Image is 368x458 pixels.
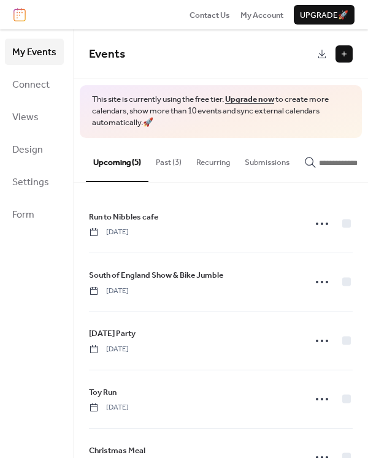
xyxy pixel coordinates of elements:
[5,201,64,227] a: Form
[86,138,148,182] button: Upcoming (5)
[89,210,158,224] a: Run to Nibbles cafe
[190,9,230,21] a: Contact Us
[12,173,49,192] span: Settings
[89,386,117,399] a: Toy Run
[89,344,129,355] span: [DATE]
[89,269,223,282] a: South of England Show & Bike Jumble
[89,327,136,340] span: [DATE] Party
[148,138,189,181] button: Past (3)
[5,39,64,65] a: My Events
[5,136,64,162] a: Design
[5,169,64,195] a: Settings
[89,445,145,457] span: Christmas Meal
[89,327,136,340] a: [DATE] Party
[12,140,43,159] span: Design
[89,286,129,297] span: [DATE]
[240,9,283,21] a: My Account
[225,91,274,107] a: Upgrade now
[12,75,50,94] span: Connect
[89,386,117,399] span: Toy Run
[89,402,129,413] span: [DATE]
[294,5,355,25] button: Upgrade🚀
[13,8,26,21] img: logo
[89,444,145,457] a: Christmas Meal
[89,227,129,238] span: [DATE]
[189,138,237,181] button: Recurring
[237,138,297,181] button: Submissions
[89,211,158,223] span: Run to Nibbles cafe
[12,108,39,127] span: Views
[12,205,34,224] span: Form
[89,43,125,66] span: Events
[5,71,64,97] a: Connect
[12,43,56,62] span: My Events
[92,94,350,129] span: This site is currently using the free tier. to create more calendars, show more than 10 events an...
[5,104,64,130] a: Views
[300,9,348,21] span: Upgrade 🚀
